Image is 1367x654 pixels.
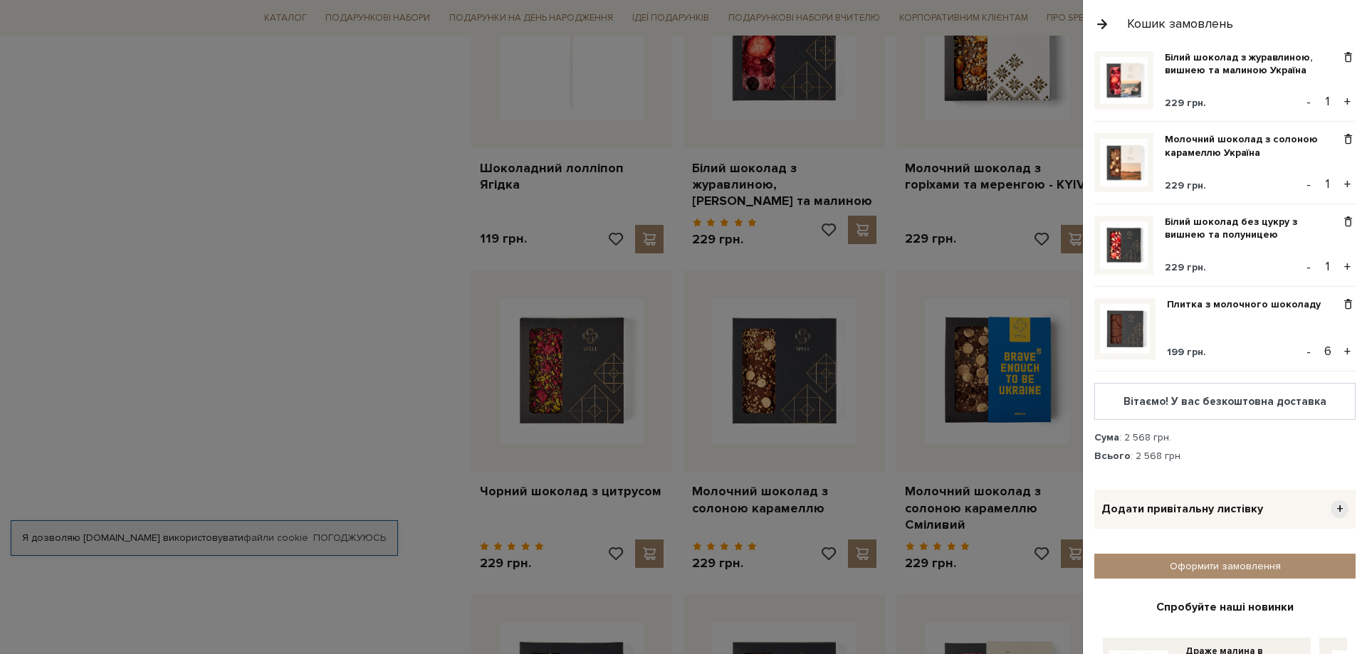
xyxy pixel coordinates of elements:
[1301,341,1316,362] button: -
[1100,304,1150,354] img: Плитка з молочного шоколаду
[1094,431,1356,444] div: : 2 568 грн.
[1094,450,1131,462] strong: Всього
[1165,179,1206,191] span: 229 грн.
[1106,395,1344,408] div: Вітаємо! У вас безкоштовна доставка
[1339,91,1356,112] button: +
[1167,346,1206,358] span: 199 грн.
[1339,256,1356,278] button: +
[1101,502,1263,517] span: Додати привітальну листівку
[1167,298,1331,311] a: Плитка з молочного шоколаду
[1301,91,1316,112] button: -
[1103,600,1347,615] div: Спробуйте наші новинки
[1301,174,1316,195] button: -
[1100,139,1148,186] img: Молочний шоколад з солоною карамеллю Україна
[1165,133,1341,159] a: Молочний шоколад з солоною карамеллю Україна
[1165,216,1341,241] a: Білий шоколад без цукру з вишнею та полуницею
[1100,57,1148,105] img: Білий шоколад з журавлиною, вишнею та малиною Україна
[1331,500,1348,518] span: +
[1127,16,1233,32] div: Кошик замовлень
[1165,261,1206,273] span: 229 грн.
[1094,431,1119,443] strong: Сума
[1100,221,1148,269] img: Білий шоколад без цукру з вишнею та полуницею
[1165,51,1341,77] a: Білий шоколад з журавлиною, вишнею та малиною Україна
[1339,174,1356,195] button: +
[1301,256,1316,278] button: -
[1339,341,1356,362] button: +
[1094,450,1356,463] div: : 2 568 грн.
[1165,97,1206,109] span: 229 грн.
[1094,554,1356,579] a: Оформити замовлення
